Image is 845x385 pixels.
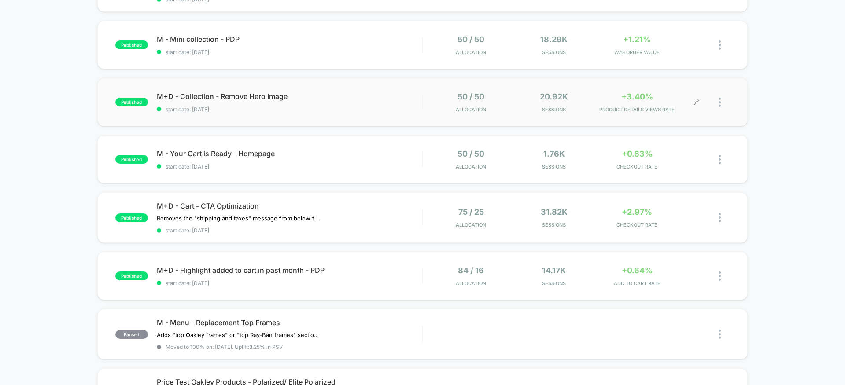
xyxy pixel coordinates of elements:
span: Allocation [456,222,486,228]
span: Allocation [456,106,486,113]
span: 50 / 50 [458,35,484,44]
span: M - Menu - Replacement Top Frames [157,318,422,327]
span: start date: [DATE] [157,106,422,113]
span: Sessions [515,164,594,170]
span: published [115,155,148,164]
img: close [719,98,721,107]
span: Removes the "shipping and taxes" message from below the CTA and replaces it with message about re... [157,215,320,222]
span: +2.97% [622,207,652,216]
span: M+D - Cart - CTA Optimization [157,202,422,210]
span: +3.40% [621,92,653,101]
img: close [719,271,721,281]
span: M - Your Cart is Ready - Homepage [157,149,422,158]
span: Allocation [456,49,486,55]
span: M - Mini collection - PDP [157,35,422,44]
span: Allocation [456,280,486,286]
img: close [719,213,721,222]
span: PRODUCT DETAILS VIEWS RATE [598,106,677,113]
span: 50 / 50 [458,92,484,101]
span: 75 / 25 [458,207,484,216]
span: published [115,271,148,280]
span: published [115,213,148,222]
span: Allocation [456,164,486,170]
span: Sessions [515,106,594,113]
span: Adds "top Oakley frames" or "top Ray-Ban frames" section to replacement lenses for Oakley and Ray... [157,331,320,338]
span: 20.92k [540,92,568,101]
span: start date: [DATE] [157,280,422,286]
img: close [719,40,721,50]
span: start date: [DATE] [157,49,422,55]
span: CHECKOUT RATE [598,164,677,170]
span: M+D - Highlight added to cart in past month - PDP [157,266,422,275]
span: ADD TO CART RATE [598,280,677,286]
span: +0.63% [622,149,653,158]
span: start date: [DATE] [157,163,422,170]
span: +1.21% [623,35,651,44]
span: 14.17k [542,266,566,275]
span: 1.76k [543,149,565,158]
span: 84 / 16 [458,266,484,275]
span: published [115,98,148,106]
span: Sessions [515,49,594,55]
span: 31.82k [541,207,568,216]
span: M+D - Collection - Remove Hero Image [157,92,422,101]
span: Moved to 100% on: [DATE] . Uplift: 3.25% in PSV [166,344,283,350]
span: start date: [DATE] [157,227,422,234]
span: Sessions [515,222,594,228]
span: 50 / 50 [458,149,484,158]
span: paused [115,330,148,339]
span: CHECKOUT RATE [598,222,677,228]
span: AVG ORDER VALUE [598,49,677,55]
img: close [719,330,721,339]
span: 18.29k [540,35,568,44]
img: close [719,155,721,164]
span: +0.64% [622,266,653,275]
span: published [115,40,148,49]
span: Sessions [515,280,594,286]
